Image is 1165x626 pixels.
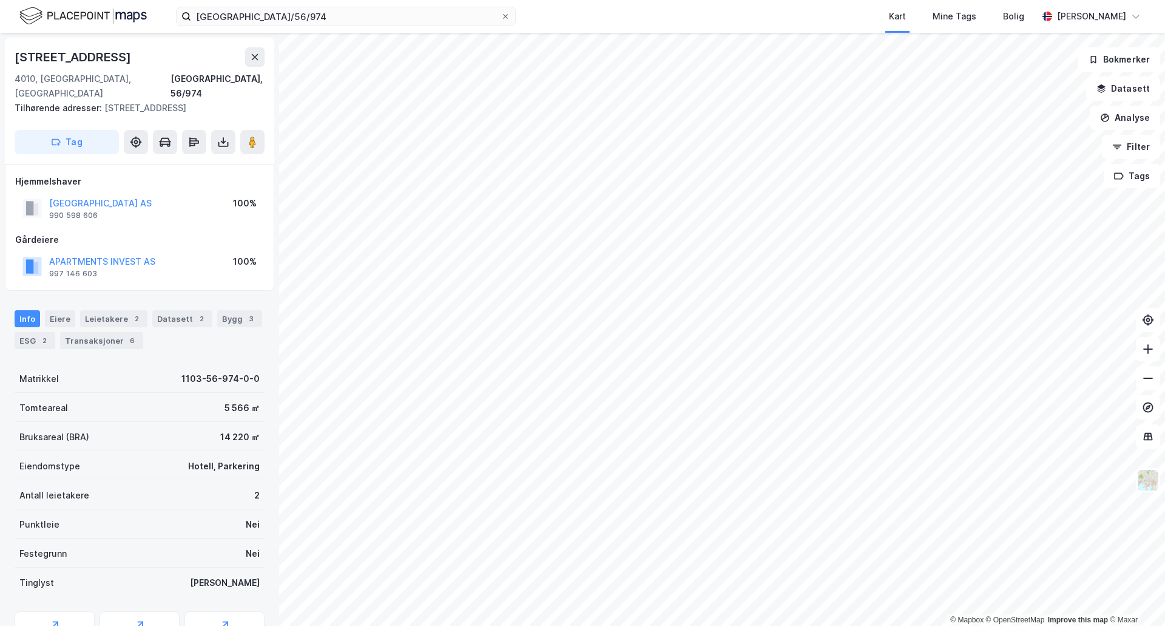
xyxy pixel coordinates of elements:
[181,372,260,386] div: 1103-56-974-0-0
[1104,164,1160,188] button: Tags
[246,517,260,532] div: Nei
[49,211,98,220] div: 990 598 606
[1048,616,1108,624] a: Improve this map
[245,313,257,325] div: 3
[1090,106,1160,130] button: Analyse
[933,9,976,24] div: Mine Tags
[19,5,147,27] img: logo.f888ab2527a4732fd821a326f86c7f29.svg
[889,9,906,24] div: Kart
[19,459,80,474] div: Eiendomstype
[15,103,104,113] span: Tilhørende adresser:
[217,310,262,327] div: Bygg
[986,616,1045,624] a: OpenStreetMap
[225,401,260,415] div: 5 566 ㎡
[1003,9,1024,24] div: Bolig
[19,488,89,503] div: Antall leietakere
[15,101,255,115] div: [STREET_ADDRESS]
[191,7,501,26] input: Søk på adresse, matrikkel, gårdeiere, leietakere eller personer
[195,313,208,325] div: 2
[15,310,40,327] div: Info
[19,401,68,415] div: Tomteareal
[188,459,260,474] div: Hotell, Parkering
[19,372,59,386] div: Matrikkel
[246,546,260,561] div: Nei
[190,576,260,590] div: [PERSON_NAME]
[19,546,67,561] div: Festegrunn
[1102,135,1160,159] button: Filter
[233,196,257,211] div: 100%
[15,130,119,154] button: Tag
[1057,9,1126,24] div: [PERSON_NAME]
[19,517,59,532] div: Punktleie
[950,616,984,624] a: Mapbox
[15,174,264,189] div: Hjemmelshaver
[254,488,260,503] div: 2
[130,313,143,325] div: 2
[60,332,143,349] div: Transaksjoner
[1104,568,1165,626] div: Kontrollprogram for chat
[220,430,260,444] div: 14 220 ㎡
[1136,469,1160,492] img: Z
[15,233,264,247] div: Gårdeiere
[171,72,265,101] div: [GEOGRAPHIC_DATA], 56/974
[1104,568,1165,626] iframe: Chat Widget
[19,430,89,444] div: Bruksareal (BRA)
[15,72,171,101] div: 4010, [GEOGRAPHIC_DATA], [GEOGRAPHIC_DATA]
[233,254,257,269] div: 100%
[45,310,75,327] div: Eiere
[152,310,212,327] div: Datasett
[38,335,50,347] div: 2
[1086,77,1160,101] button: Datasett
[19,576,54,590] div: Tinglyst
[15,332,55,349] div: ESG
[126,335,138,347] div: 6
[80,310,147,327] div: Leietakere
[49,269,97,279] div: 997 146 603
[1078,47,1160,72] button: Bokmerker
[15,47,133,67] div: [STREET_ADDRESS]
